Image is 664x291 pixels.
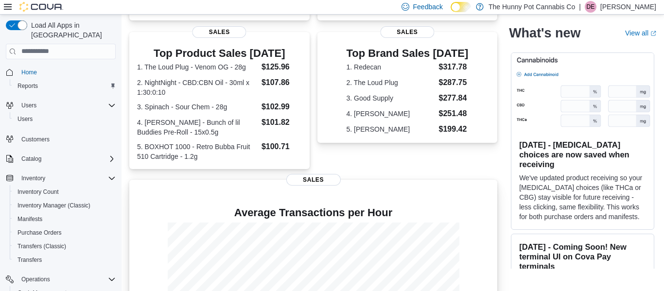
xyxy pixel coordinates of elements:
[346,48,468,59] h3: Top Brand Sales [DATE]
[10,253,120,267] button: Transfers
[17,153,116,165] span: Catalog
[587,1,595,13] span: DE
[14,254,116,266] span: Transfers
[14,113,116,125] span: Users
[439,92,469,104] dd: $277.84
[2,171,120,185] button: Inventory
[14,213,46,225] a: Manifests
[17,172,116,184] span: Inventory
[489,1,575,13] p: The Hunny Pot Cannabis Co
[17,256,42,264] span: Transfers
[519,140,646,169] h3: [DATE] - [MEDICAL_DATA] choices are now saved when receiving
[17,229,62,237] span: Purchase Orders
[10,79,120,93] button: Reports
[21,174,45,182] span: Inventory
[519,173,646,222] p: We've updated product receiving so your [MEDICAL_DATA] choices (like THCa or CBG) stay visible fo...
[17,202,90,209] span: Inventory Manager (Classic)
[262,77,302,88] dd: $107.86
[346,78,435,87] dt: 2. The Loud Plug
[137,102,258,112] dt: 3. Spinach - Sour Chem - 28g
[14,80,116,92] span: Reports
[21,136,50,143] span: Customers
[137,78,258,97] dt: 2. NightNight - CBD:CBN Oil - 30ml x 1:30:0:10
[17,67,41,78] a: Home
[579,1,581,13] p: |
[17,115,33,123] span: Users
[17,66,116,78] span: Home
[346,62,435,72] dt: 1. Redecan
[346,93,435,103] dt: 3. Good Supply
[21,68,37,76] span: Home
[10,112,120,126] button: Users
[192,26,246,38] span: Sales
[650,31,656,36] svg: External link
[600,1,656,13] p: [PERSON_NAME]
[10,185,120,199] button: Inventory Count
[14,113,36,125] a: Users
[10,199,120,212] button: Inventory Manager (Classic)
[2,273,120,286] button: Operations
[262,61,302,73] dd: $125.96
[286,174,341,186] span: Sales
[17,188,59,196] span: Inventory Count
[17,215,42,223] span: Manifests
[439,108,469,120] dd: $251.48
[2,132,120,146] button: Customers
[413,2,443,12] span: Feedback
[451,2,471,12] input: Dark Mode
[17,134,53,145] a: Customers
[519,242,646,271] h3: [DATE] - Coming Soon! New terminal UI on Cova Pay terminals
[17,100,40,111] button: Users
[137,142,258,161] dt: 5. BOXHOT 1000 - Retro Bubba Fruit 510 Cartridge - 1.2g
[14,200,94,211] a: Inventory Manager (Classic)
[17,274,54,285] button: Operations
[27,20,116,40] span: Load All Apps in [GEOGRAPHIC_DATA]
[10,240,120,253] button: Transfers (Classic)
[2,99,120,112] button: Users
[137,207,489,219] h4: Average Transactions per Hour
[17,133,116,145] span: Customers
[17,100,116,111] span: Users
[14,254,46,266] a: Transfers
[17,153,45,165] button: Catalog
[14,200,116,211] span: Inventory Manager (Classic)
[14,186,116,198] span: Inventory Count
[14,227,116,239] span: Purchase Orders
[509,25,580,41] h2: What's new
[439,77,469,88] dd: $287.75
[137,48,302,59] h3: Top Product Sales [DATE]
[262,101,302,113] dd: $102.99
[21,102,36,109] span: Users
[585,1,596,13] div: Darrel Engleby
[14,240,116,252] span: Transfers (Classic)
[14,240,70,252] a: Transfers (Classic)
[346,124,435,134] dt: 5. [PERSON_NAME]
[21,155,41,163] span: Catalog
[10,212,120,226] button: Manifests
[21,275,50,283] span: Operations
[262,117,302,128] dd: $101.82
[380,26,434,38] span: Sales
[137,118,258,137] dt: 4. [PERSON_NAME] - Bunch of lil Buddies Pre-Roll - 15x0.5g
[14,213,116,225] span: Manifests
[2,152,120,166] button: Catalog
[19,2,63,12] img: Cova
[14,227,66,239] a: Purchase Orders
[17,242,66,250] span: Transfers (Classic)
[439,61,469,73] dd: $317.78
[439,123,469,135] dd: $199.42
[137,62,258,72] dt: 1. The Loud Plug - Venom OG - 28g
[14,186,63,198] a: Inventory Count
[17,82,38,90] span: Reports
[10,226,120,240] button: Purchase Orders
[17,274,116,285] span: Operations
[17,172,49,184] button: Inventory
[625,29,656,37] a: View allExternal link
[346,109,435,119] dt: 4. [PERSON_NAME]
[14,80,42,92] a: Reports
[262,141,302,153] dd: $100.71
[2,65,120,79] button: Home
